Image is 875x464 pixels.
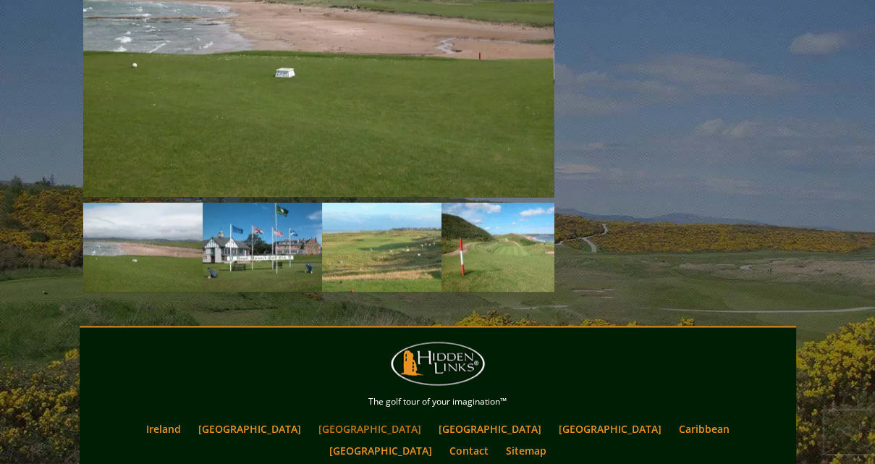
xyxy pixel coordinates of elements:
[139,418,188,439] a: Ireland
[672,418,737,439] a: Caribbean
[499,439,554,460] a: Sitemap
[311,418,428,439] a: [GEOGRAPHIC_DATA]
[431,418,549,439] a: [GEOGRAPHIC_DATA]
[442,439,496,460] a: Contact
[83,394,792,410] p: The golf tour of your imagination™
[191,418,308,439] a: [GEOGRAPHIC_DATA]
[322,439,439,460] a: [GEOGRAPHIC_DATA]
[551,418,669,439] a: [GEOGRAPHIC_DATA]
